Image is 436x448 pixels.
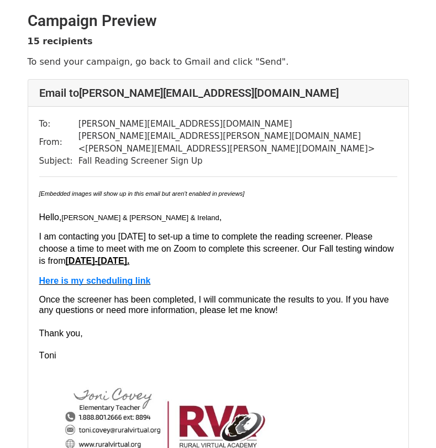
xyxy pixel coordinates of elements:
td: [PERSON_NAME][EMAIL_ADDRESS][PERSON_NAME][DOMAIN_NAME] < [PERSON_NAME][EMAIL_ADDRESS][PERSON_NAME... [78,130,397,155]
h2: Campaign Preview [28,12,409,30]
td: To: [39,118,78,131]
span: [DATE]-[DATE]. [66,256,130,265]
td: From: [39,130,78,155]
span: Hello, , [39,212,222,222]
span: Thank y ou, [39,329,83,338]
span: i [54,351,56,360]
td: [PERSON_NAME][EMAIL_ADDRESS][DOMAIN_NAME] [78,118,397,131]
div: ​ ​ [39,188,397,199]
h4: Email to [PERSON_NAME][EMAIL_ADDRESS][DOMAIN_NAME] [39,86,397,100]
span: o [44,351,49,360]
p: To send your campaign, go back to Gmail and click "Send". [28,56,409,67]
span: T [39,351,45,360]
td: Fall Reading Screener Sign Up [78,155,397,168]
span: I am contacting you [DATE] to set-up a time to complete the reading screener. Please choose a tim... [39,232,397,265]
a: Here is my scheduling link [39,276,151,285]
span: n [49,351,54,360]
strong: 15 recipients [28,36,93,46]
span: [PERSON_NAME] & [PERSON_NAME] & Ireland [61,213,219,222]
td: Subject: [39,155,78,168]
span: Once the scree ner has been completed, I will communicate the results to you. If you have any que... [39,295,392,315]
em: [Embedded images will show up in this email but aren't enabled in previews] [39,190,245,197]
